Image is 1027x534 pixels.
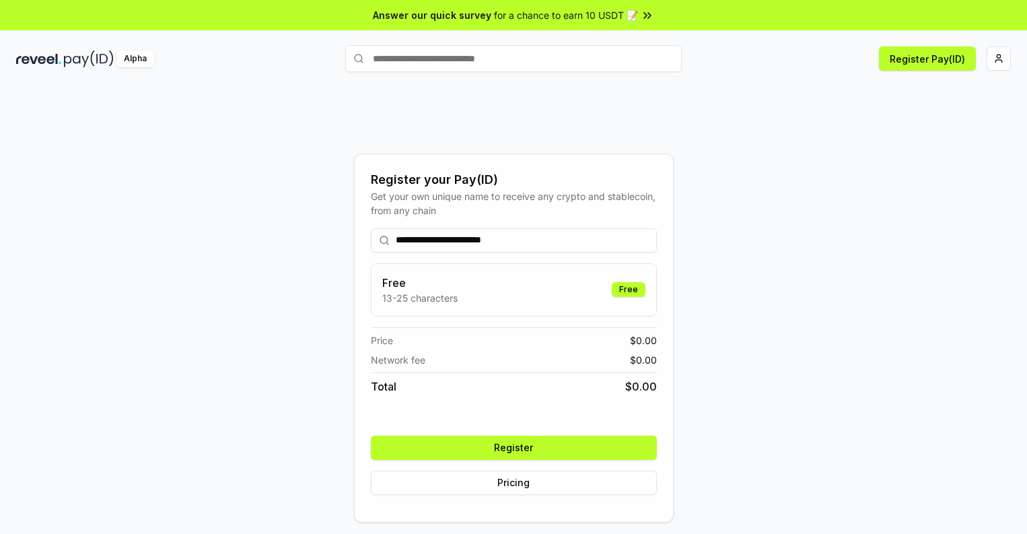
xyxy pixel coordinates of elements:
[116,51,154,67] div: Alpha
[371,471,657,495] button: Pricing
[630,353,657,367] span: $ 0.00
[879,46,976,71] button: Register Pay(ID)
[612,282,645,297] div: Free
[371,333,393,347] span: Price
[371,189,657,218] div: Get your own unique name to receive any crypto and stablecoin, from any chain
[382,291,458,305] p: 13-25 characters
[371,353,425,367] span: Network fee
[625,378,657,395] span: $ 0.00
[371,170,657,189] div: Register your Pay(ID)
[371,378,396,395] span: Total
[494,8,638,22] span: for a chance to earn 10 USDT 📝
[382,275,458,291] h3: Free
[630,333,657,347] span: $ 0.00
[371,436,657,460] button: Register
[64,51,114,67] img: pay_id
[16,51,61,67] img: reveel_dark
[373,8,491,22] span: Answer our quick survey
